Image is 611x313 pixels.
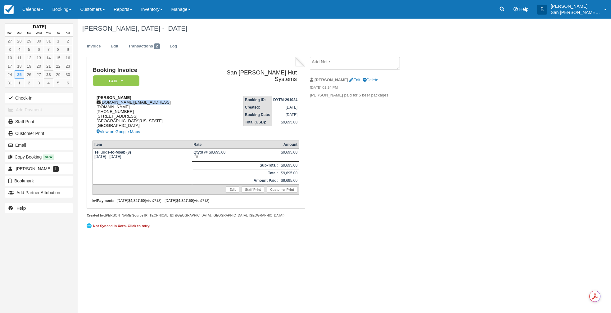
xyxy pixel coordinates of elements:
[537,5,547,15] div: B
[243,111,272,118] th: Booking Date:
[93,199,299,203] div: : [DATE] (visa ), [DATE] (visa )
[53,30,63,37] th: Fri
[63,79,73,87] a: 6
[34,54,43,62] a: 13
[24,79,34,87] a: 2
[34,70,43,79] a: 27
[5,93,73,103] button: Check-in
[82,40,106,52] a: Invoice
[5,30,15,37] th: Sun
[106,40,123,52] a: Edit
[94,150,131,154] strong: Telluride-to-Moab (8)
[139,25,187,32] span: [DATE] - [DATE]
[5,62,15,70] a: 17
[272,111,299,118] td: [DATE]
[243,96,272,104] th: Booking ID:
[53,54,63,62] a: 15
[44,70,53,79] a: 28
[192,177,279,185] th: Amount Paid:
[93,67,202,74] h1: Booking Invoice
[15,62,24,70] a: 18
[87,213,105,217] strong: Created by:
[132,213,149,217] strong: Source IP:
[24,37,34,45] a: 29
[24,30,34,37] th: Tue
[5,45,15,54] a: 3
[514,7,518,11] i: Help
[31,24,46,29] strong: [DATE]
[242,186,264,193] a: Staff Print
[519,7,528,12] span: Help
[82,25,531,32] h1: [PERSON_NAME],
[4,5,14,14] img: checkfront-main-nav-mini-logo.png
[124,40,165,52] a: Transactions2
[93,141,192,148] th: Item
[5,105,73,115] button: Add Payment
[43,154,54,160] span: New
[315,78,348,82] strong: [PERSON_NAME]
[44,30,53,37] th: Thu
[192,169,279,177] th: Total:
[551,9,600,16] p: San [PERSON_NAME] Hut Systems
[16,206,26,211] b: Help
[93,75,139,86] em: Paid
[63,70,73,79] a: 30
[5,128,73,138] a: Customer Print
[226,186,239,193] a: Edit
[93,95,202,136] div: [DOMAIN_NAME][EMAIL_ADDRESS][DOMAIN_NAME] [PHONE_NUMBER] [STREET_ADDRESS] [GEOGRAPHIC_DATA][US_ST...
[5,37,15,45] a: 27
[24,45,34,54] a: 5
[192,141,279,148] th: Rate
[15,37,24,45] a: 28
[44,37,53,45] a: 31
[34,30,43,37] th: Wed
[5,79,15,87] a: 31
[279,161,299,169] td: $9,695.00
[53,70,63,79] a: 29
[279,141,299,148] th: Amount
[279,177,299,185] td: $9,695.00
[192,148,279,161] td: 8 @ $9,695.00
[24,62,34,70] a: 19
[44,79,53,87] a: 4
[5,140,73,150] button: Email
[63,54,73,62] a: 16
[93,199,115,203] strong: Payments
[363,78,378,82] a: Delete
[5,203,73,213] a: Help
[5,152,73,162] button: Copy Booking New
[53,37,63,45] a: 1
[53,79,63,87] a: 5
[63,37,73,45] a: 2
[34,79,43,87] a: 3
[5,54,15,62] a: 10
[272,118,299,126] td: $9,695.00
[349,78,360,82] a: Edit
[15,54,24,62] a: 11
[97,95,131,100] strong: [PERSON_NAME]
[272,104,299,111] td: [DATE]
[16,166,52,171] span: [PERSON_NAME]
[5,117,73,127] a: Staff Print
[192,161,279,169] th: Sub-Total:
[243,104,272,111] th: Created:
[154,43,160,49] span: 2
[204,69,297,82] h2: San [PERSON_NAME] Hut Systems
[5,164,73,174] a: [PERSON_NAME] 1
[34,37,43,45] a: 30
[97,128,202,136] a: View on Google Maps
[34,45,43,54] a: 6
[53,166,59,172] span: 1
[310,92,414,98] p: [PERSON_NAME] paid for 5 beer packages
[153,199,160,203] small: 7613
[93,75,137,87] a: Paid
[44,54,53,62] a: 14
[63,45,73,54] a: 9
[44,45,53,54] a: 7
[193,154,278,158] em: (())
[87,213,305,218] div: [PERSON_NAME] [TECHNICAL_ID] ([GEOGRAPHIC_DATA], [GEOGRAPHIC_DATA], [GEOGRAPHIC_DATA])
[273,98,297,102] strong: DYTM-291024
[5,176,73,186] button: Bookmark
[310,85,414,92] em: [DATE] 01:14 PM
[551,3,600,9] p: [PERSON_NAME]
